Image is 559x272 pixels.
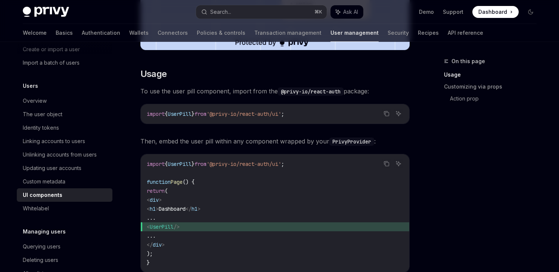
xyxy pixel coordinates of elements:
span: ... [147,214,156,221]
span: > [156,205,159,212]
a: Transaction management [254,24,322,42]
a: Welcome [23,24,47,42]
button: Ask AI [394,109,403,118]
span: { [165,161,168,167]
span: UserPill [168,161,192,167]
span: Dashboard [159,205,186,212]
span: from [195,111,206,117]
div: Querying users [23,242,60,251]
div: Custom metadata [23,177,65,186]
div: The user object [23,110,62,119]
div: Import a batch of users [23,58,80,67]
span: < [147,197,150,203]
span: '@privy-io/react-auth/ui' [206,111,281,117]
span: ... [147,232,156,239]
a: API reference [448,24,483,42]
code: @privy-io/react-auth [278,87,344,96]
a: User management [330,24,379,42]
div: UI components [23,191,62,200]
span: < [147,223,150,230]
a: Unlinking accounts from users [17,148,112,161]
span: /> [174,223,180,230]
a: Whitelabel [17,202,112,215]
div: Whitelabel [23,204,49,213]
span: div [150,197,159,203]
span: Dashboard [478,8,507,16]
span: UserPill [150,223,174,230]
h5: Users [23,81,38,90]
span: Page [171,179,183,185]
button: Search...⌘K [196,5,327,19]
a: Querying users [17,240,112,253]
a: The user object [17,108,112,121]
div: Overview [23,96,47,105]
span: import [147,161,165,167]
div: Identity tokens [23,123,59,132]
a: Overview [17,94,112,108]
span: div [153,241,162,248]
span: { [165,111,168,117]
div: Search... [210,7,231,16]
a: Identity tokens [17,121,112,135]
span: On this page [451,57,485,66]
span: ; [281,161,284,167]
a: Dashboard [472,6,519,18]
span: } [192,161,195,167]
span: </ [147,241,153,248]
a: Recipes [418,24,439,42]
span: () { [183,179,195,185]
span: Ask AI [343,8,358,16]
div: Updating user accounts [23,164,81,173]
span: ; [281,111,284,117]
span: Usage [140,68,167,80]
span: ⌘ K [314,9,322,15]
span: > [162,241,165,248]
a: Authentication [82,24,120,42]
span: h1 [192,205,198,212]
a: Deleting users [17,253,112,267]
button: Ask AI [330,5,363,19]
span: function [147,179,171,185]
span: UserPill [168,111,192,117]
span: '@privy-io/react-auth/ui' [206,161,281,167]
a: Wallets [129,24,149,42]
span: } [147,259,150,266]
span: ); [147,250,153,257]
a: Updating user accounts [17,161,112,175]
a: Custom metadata [17,175,112,188]
span: < [147,205,150,212]
a: Linking accounts to users [17,135,112,148]
span: } [192,111,195,117]
span: ( [165,188,168,194]
a: Action prop [450,93,543,105]
span: Then, embed the user pill within any component wrapped by your : [140,136,410,146]
a: Demo [419,8,434,16]
div: Linking accounts to users [23,137,85,146]
button: Copy the contents from the code block [382,109,391,118]
button: Toggle dark mode [525,6,537,18]
a: Support [443,8,463,16]
code: PrivyProvider [329,137,374,146]
span: from [195,161,206,167]
button: Copy the contents from the code block [382,159,391,169]
h5: Managing users [23,227,66,236]
span: return [147,188,165,194]
a: Basics [56,24,73,42]
span: import [147,111,165,117]
span: > [159,197,162,203]
span: </ [186,205,192,212]
a: Policies & controls [197,24,245,42]
span: To use the user pill component, import from the package: [140,86,410,96]
a: Connectors [158,24,188,42]
a: Customizing via props [444,81,543,93]
span: > [198,205,201,212]
a: Import a batch of users [17,56,112,69]
a: UI components [17,188,112,202]
span: h1 [150,205,156,212]
a: Security [388,24,409,42]
a: Usage [444,69,543,81]
img: dark logo [23,7,69,17]
button: Ask AI [394,159,403,169]
div: Unlinking accounts from users [23,150,97,159]
div: Deleting users [23,256,58,265]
